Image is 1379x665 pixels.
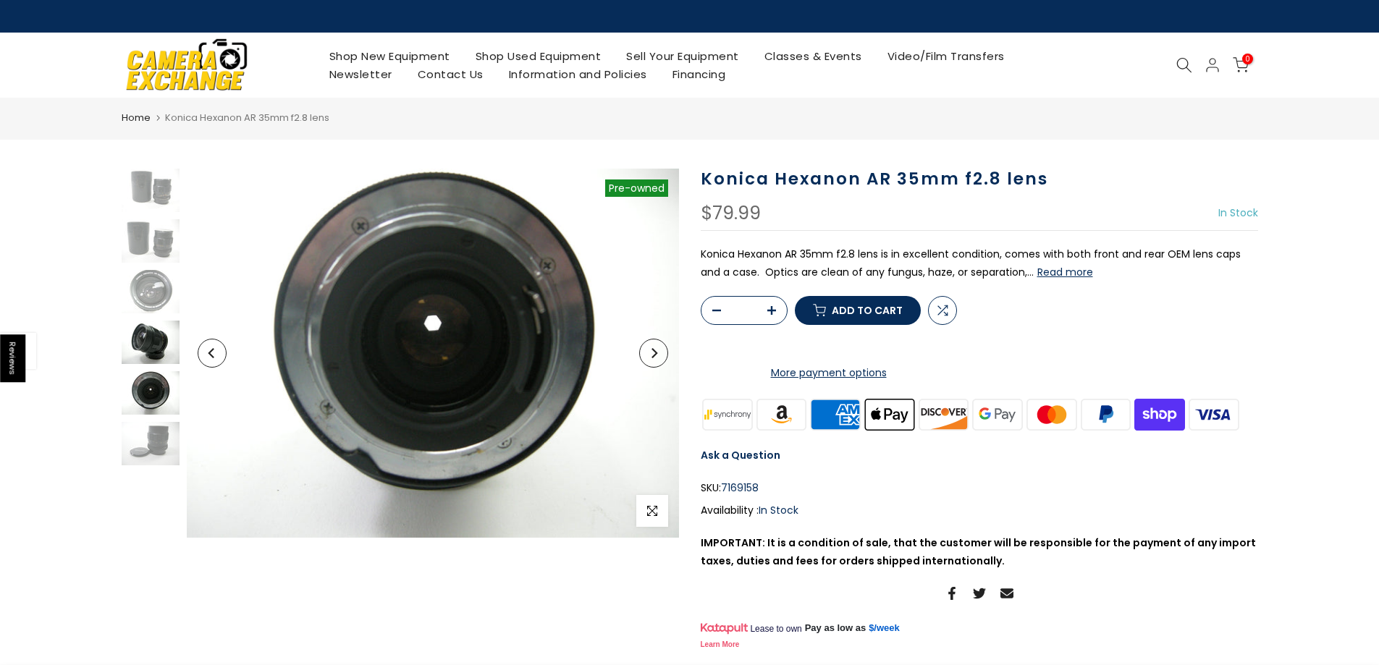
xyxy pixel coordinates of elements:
[795,296,921,325] button: Add to cart
[405,65,496,83] a: Contact Us
[1133,397,1187,432] img: shopify pay
[122,270,180,313] img: Konica Hexanon AR 35mm f2.8 lens Lenses - Small Format - Konica AR Mount Lenses Konica 7169158
[165,111,329,124] span: Konica Hexanon AR 35mm f2.8 lens
[316,47,463,65] a: Shop New Equipment
[1000,585,1013,602] a: Share on Email
[701,479,1258,497] div: SKU:
[122,219,180,263] img: Konica Hexanon AR 35mm f2.8 lens Lenses - Small Format - Konica AR Mount Lenses Konica 7169158
[1037,266,1093,279] button: Read more
[187,169,679,538] img: Konica Hexanon AR 35mm f2.8 lens Lenses - Small Format - Konica AR Mount Lenses Konica 7169158
[750,623,801,635] span: Lease to own
[751,47,874,65] a: Classes & Events
[1218,206,1258,220] span: In Stock
[496,65,659,83] a: Information and Policies
[659,65,738,83] a: Financing
[701,535,1256,568] strong: IMPORTANT: It is a condition of sale, that the customer will be responsible for the payment of an...
[122,111,151,125] a: Home
[701,501,1258,520] div: Availability :
[701,245,1258,281] p: Konica Hexanon AR 35mm f2.8 lens is in excellent condition, comes with both front and rear OEM le...
[809,397,863,432] img: american express
[973,585,986,602] a: Share on Twitter
[316,65,405,83] a: Newsletter
[122,371,180,415] img: Konica Hexanon AR 35mm f2.8 lens Lenses - Small Format - Konica AR Mount Lenses Konica 7169158
[945,585,958,602] a: Share on Facebook
[614,47,752,65] a: Sell Your Equipment
[463,47,614,65] a: Shop Used Equipment
[701,640,740,648] a: Learn More
[721,479,759,497] span: 7169158
[701,169,1258,190] h1: Konica Hexanon AR 35mm f2.8 lens
[701,448,780,462] a: Ask a Question
[701,364,957,382] a: More payment options
[759,503,798,517] span: In Stock
[862,397,916,432] img: apple pay
[805,622,866,635] span: Pay as low as
[869,622,900,635] a: $/week
[754,397,809,432] img: amazon payments
[122,169,180,212] img: Konica Hexanon AR 35mm f2.8 lens Lenses - Small Format - Konica AR Mount Lenses Konica 7169158
[1242,54,1253,64] span: 0
[874,47,1017,65] a: Video/Film Transfers
[122,321,180,364] img: Konica Hexanon AR 35mm f2.8 lens Lenses - Small Format - Konica AR Mount Lenses Konica 7169158
[832,305,903,315] span: Add to cart
[122,422,180,465] img: Konica Hexanon AR 35mm f2.8 lens Lenses - Small Format - Konica AR Mount Lenses Konica 7169158
[1186,397,1241,432] img: visa
[701,397,755,432] img: synchrony
[639,339,668,368] button: Next
[198,339,227,368] button: Previous
[1233,57,1249,73] a: 0
[971,397,1025,432] img: google pay
[1079,397,1133,432] img: paypal
[1024,397,1079,432] img: master
[701,204,761,223] div: $79.99
[916,397,971,432] img: discover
